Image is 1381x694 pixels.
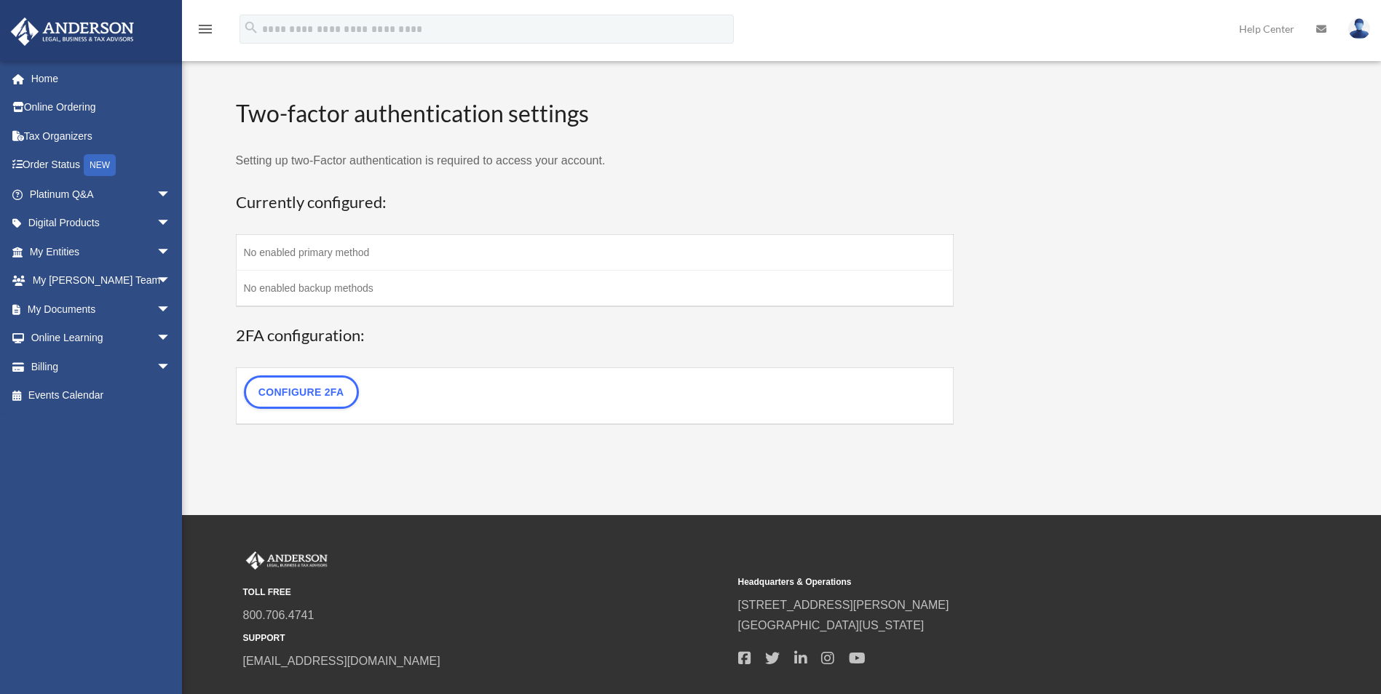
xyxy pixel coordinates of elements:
[157,266,186,296] span: arrow_drop_down
[84,154,116,176] div: NEW
[157,180,186,210] span: arrow_drop_down
[10,64,193,93] a: Home
[243,609,314,621] a: 800.706.4741
[10,209,193,238] a: Digital Productsarrow_drop_down
[157,352,186,382] span: arrow_drop_down
[1348,18,1370,39] img: User Pic
[157,209,186,239] span: arrow_drop_down
[243,655,440,667] a: [EMAIL_ADDRESS][DOMAIN_NAME]
[157,324,186,354] span: arrow_drop_down
[243,585,728,600] small: TOLL FREE
[236,234,954,270] td: No enabled primary method
[243,20,259,36] i: search
[244,375,359,409] a: Configure 2FA
[236,97,954,130] h2: Two-factor authentication settings
[10,324,193,353] a: Online Learningarrow_drop_down
[10,266,193,295] a: My [PERSON_NAME] Teamarrow_drop_down
[10,295,193,324] a: My Documentsarrow_drop_down
[243,631,728,646] small: SUPPORT
[157,295,186,324] span: arrow_drop_down
[236,270,954,306] td: No enabled backup methods
[197,25,214,38] a: menu
[738,619,925,631] a: [GEOGRAPHIC_DATA][US_STATE]
[738,599,949,611] a: [STREET_ADDRESS][PERSON_NAME]
[10,381,193,410] a: Events Calendar
[10,151,193,180] a: Order StatusNEW
[236,324,954,347] h3: 2FA configuration:
[738,575,1223,590] small: Headquarters & Operations
[236,191,954,214] h3: Currently configured:
[7,17,138,46] img: Anderson Advisors Platinum Portal
[197,20,214,38] i: menu
[10,121,193,151] a: Tax Organizers
[243,551,331,570] img: Anderson Advisors Platinum Portal
[157,237,186,267] span: arrow_drop_down
[10,180,193,209] a: Platinum Q&Aarrow_drop_down
[236,151,954,171] p: Setting up two-Factor authentication is required to access your account.
[10,352,193,381] a: Billingarrow_drop_down
[10,237,193,266] a: My Entitiesarrow_drop_down
[10,93,193,122] a: Online Ordering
